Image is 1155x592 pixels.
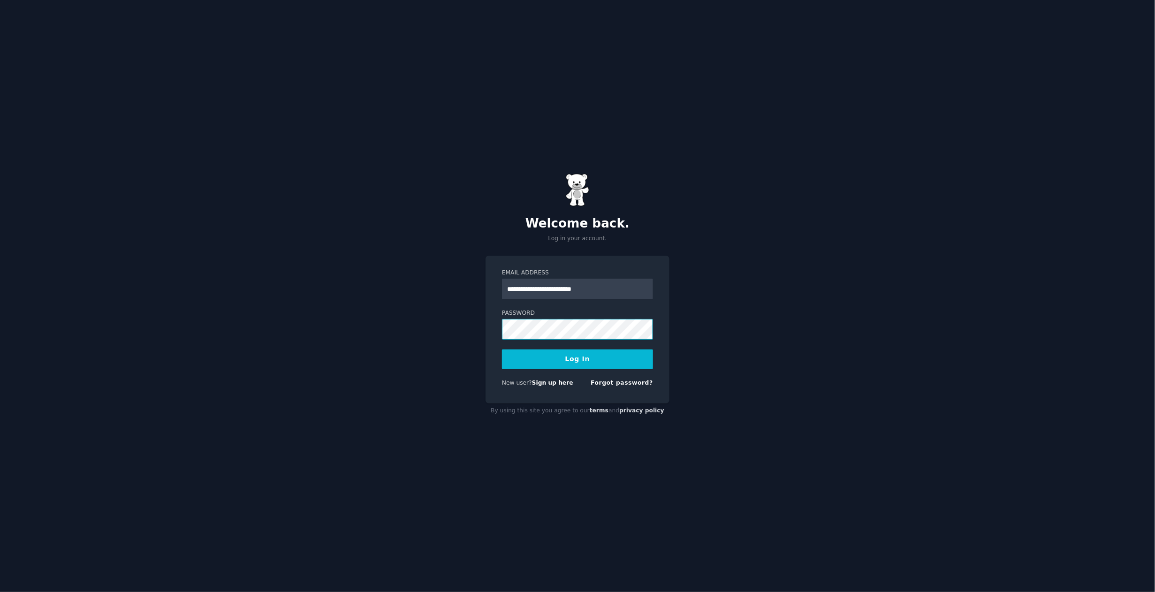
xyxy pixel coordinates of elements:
button: Log In [502,349,653,369]
a: Forgot password? [591,379,653,386]
a: Sign up here [532,379,573,386]
div: By using this site you agree to our and [486,403,669,418]
a: terms [590,407,608,414]
a: privacy policy [619,407,664,414]
h2: Welcome back. [486,216,669,231]
label: Password [502,309,653,318]
label: Email Address [502,269,653,277]
p: Log in your account. [486,235,669,243]
img: Gummy Bear [566,174,589,206]
span: New user? [502,379,532,386]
